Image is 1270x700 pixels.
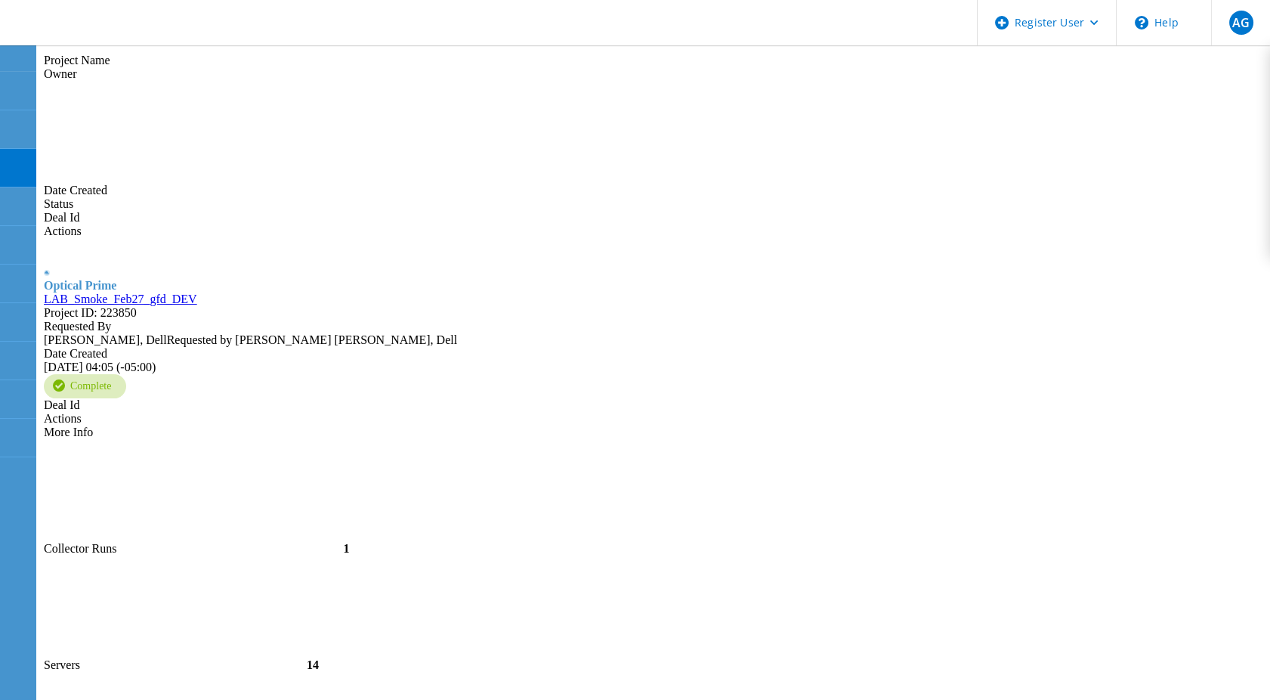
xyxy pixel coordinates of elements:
[44,320,1264,347] div: [PERSON_NAME], Dell
[44,211,1264,225] div: Deal Id
[44,81,1264,197] div: Date Created
[44,279,116,292] span: Optical Prime
[1135,16,1148,29] svg: \n
[1232,17,1250,29] span: AG
[44,426,1264,439] div: More Info
[44,658,80,671] span: Servers
[44,347,1264,361] div: Date Created
[44,347,1264,374] div: [DATE] 04:05 (-05:00)
[307,658,319,671] b: 14
[44,54,1264,67] div: Project Name
[44,320,1264,333] div: Requested By
[44,306,137,319] span: Project ID: 223850
[44,293,197,305] a: LAB_Smoke_Feb27_gfd_DEV
[44,542,116,555] span: Collector Runs
[44,225,1264,238] div: Actions
[167,333,457,346] span: Requested by [PERSON_NAME] [PERSON_NAME], Dell
[343,542,349,555] b: 1
[44,412,1264,426] div: Actions
[44,398,1264,412] div: Deal Id
[15,29,178,42] a: Live Optics Dashboard
[44,67,1264,81] div: Owner
[44,197,1264,211] div: Status
[44,374,126,398] div: Complete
